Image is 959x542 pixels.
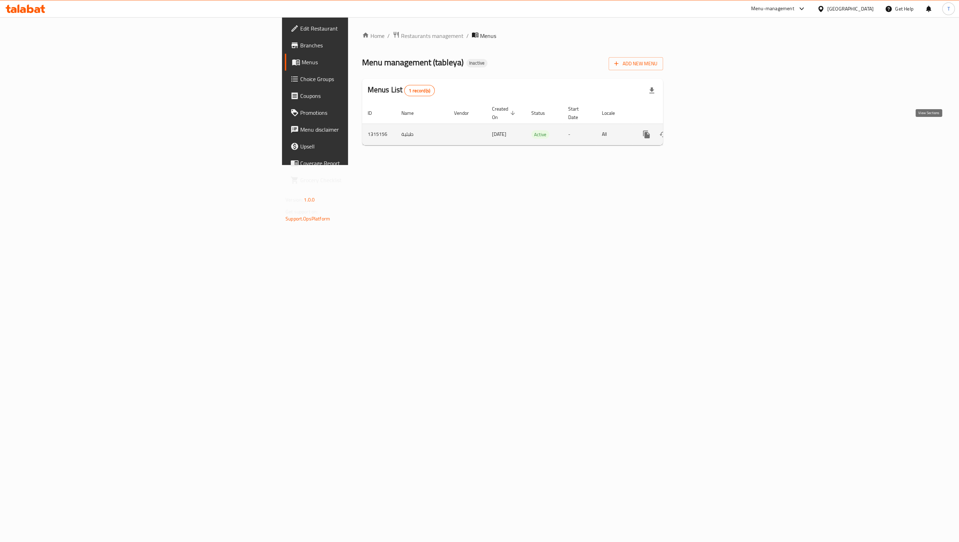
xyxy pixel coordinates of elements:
[531,131,549,139] span: Active
[368,85,435,96] h2: Menus List
[285,104,442,121] a: Promotions
[466,60,487,66] span: Inactive
[531,109,554,117] span: Status
[362,54,464,70] span: Menu management ( tableya )
[596,124,632,145] td: All
[285,54,442,71] a: Menus
[454,109,478,117] span: Vendor
[466,59,487,67] div: Inactive
[300,108,436,117] span: Promotions
[609,57,663,70] button: Add New Menu
[300,142,436,151] span: Upsell
[300,159,436,167] span: Coverage Report
[285,37,442,54] a: Branches
[300,24,436,33] span: Edit Restaurant
[285,87,442,104] a: Coupons
[285,71,442,87] a: Choice Groups
[404,85,435,96] div: Total records count
[302,58,436,66] span: Menus
[300,125,436,134] span: Menu disclaimer
[638,126,655,143] button: more
[304,195,315,204] span: 1.0.0
[568,105,588,121] span: Start Date
[602,109,624,117] span: Locale
[285,195,303,204] span: Version:
[466,32,469,40] li: /
[285,121,442,138] a: Menu disclaimer
[285,207,318,216] span: Get support on:
[947,5,950,13] span: T
[827,5,874,13] div: [GEOGRAPHIC_DATA]
[362,103,711,145] table: enhanced table
[751,5,794,13] div: Menu-management
[285,138,442,155] a: Upsell
[405,87,434,94] span: 1 record(s)
[368,109,381,117] span: ID
[655,126,672,143] button: Change Status
[492,130,506,139] span: [DATE]
[285,214,330,223] a: Support.OpsPlatform
[362,31,663,40] nav: breadcrumb
[492,105,517,121] span: Created On
[614,59,657,68] span: Add New Menu
[285,155,442,172] a: Coverage Report
[285,172,442,189] a: Grocery Checklist
[480,32,496,40] span: Menus
[300,176,436,184] span: Grocery Checklist
[531,130,549,139] div: Active
[563,124,596,145] td: -
[300,41,436,49] span: Branches
[632,103,711,124] th: Actions
[300,75,436,83] span: Choice Groups
[401,109,423,117] span: Name
[300,92,436,100] span: Coupons
[285,20,442,37] a: Edit Restaurant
